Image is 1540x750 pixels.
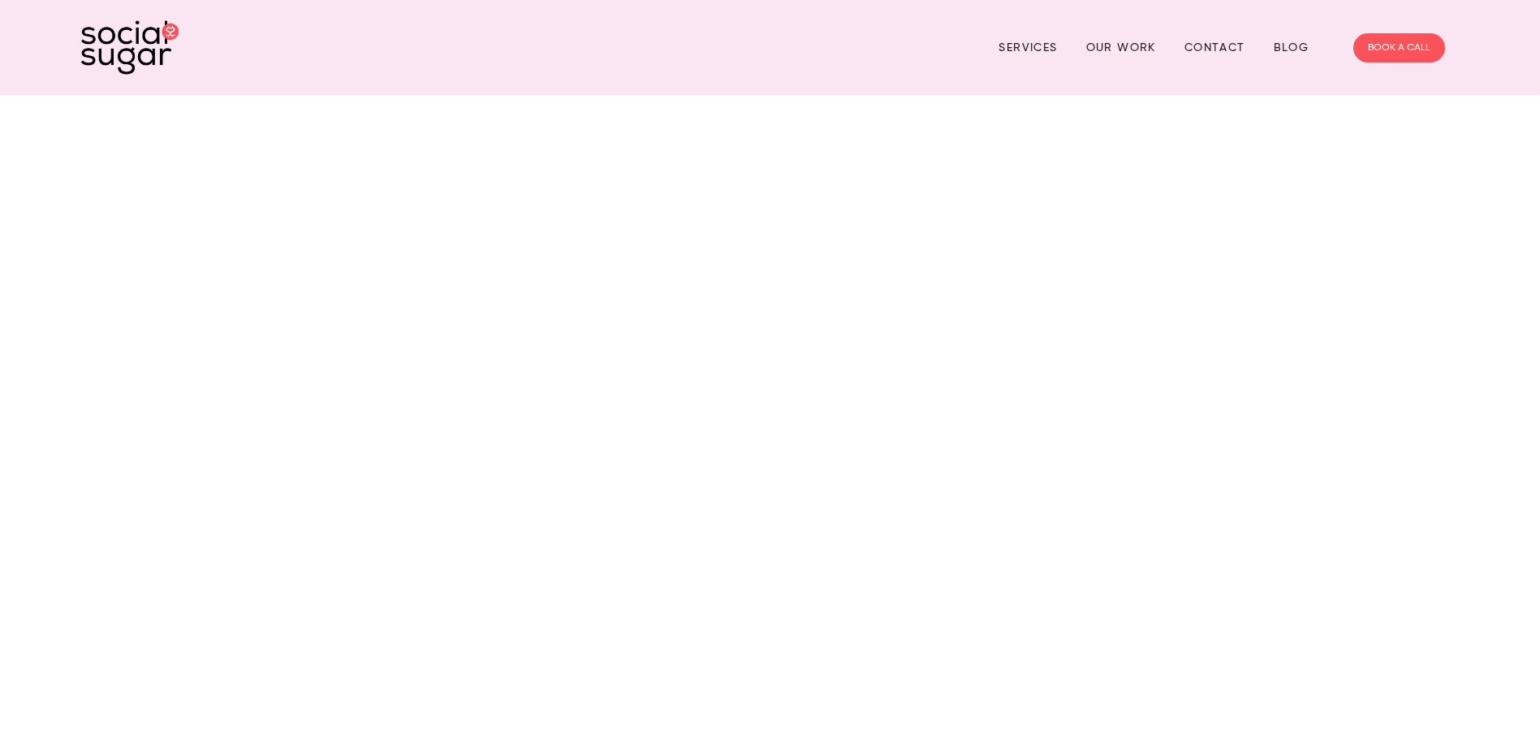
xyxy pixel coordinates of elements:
[81,20,179,75] img: SocialSugar
[1184,35,1245,60] a: Contact
[1086,35,1156,60] a: Our Work
[999,35,1057,60] a: Services
[1353,33,1445,62] a: BOOK A CALL
[1274,35,1309,60] a: Blog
